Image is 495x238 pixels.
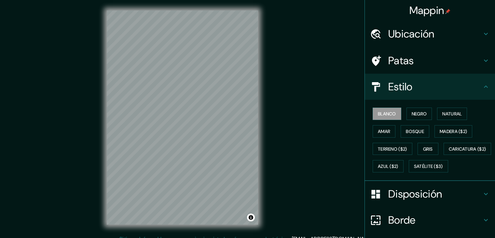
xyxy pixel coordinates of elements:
button: Negro [406,108,432,120]
div: Borde [365,207,495,233]
font: Natural [442,111,462,117]
font: Mappin [409,4,444,17]
font: Estilo [388,80,413,94]
div: Estilo [365,74,495,100]
font: Madera ($2) [440,128,467,134]
button: Bosque [401,125,429,138]
iframe: Lanzador de widgets de ayuda [437,213,488,231]
font: Negro [412,111,427,117]
font: Amar [378,128,390,134]
button: Amar [373,125,395,138]
font: Ubicación [388,27,434,41]
button: Natural [437,108,467,120]
canvas: Mapa [107,10,258,225]
font: Disposición [388,187,442,201]
button: Azul ($2) [373,160,404,172]
font: Azul ($2) [378,164,398,170]
font: Terreno ($2) [378,146,407,152]
font: Caricatura ($2) [449,146,486,152]
button: Blanco [373,108,401,120]
div: Ubicación [365,21,495,47]
font: Gris [423,146,433,152]
font: Bosque [406,128,424,134]
font: Borde [388,213,416,227]
button: Caricatura ($2) [444,143,491,155]
img: pin-icon.png [445,9,450,14]
div: Patas [365,48,495,74]
button: Gris [418,143,438,155]
button: Activar o desactivar atribución [247,214,255,221]
font: Patas [388,54,414,67]
button: Terreno ($2) [373,143,412,155]
button: Madera ($2) [434,125,472,138]
font: Satélite ($3) [414,164,443,170]
button: Satélite ($3) [409,160,448,172]
font: Blanco [378,111,396,117]
div: Disposición [365,181,495,207]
